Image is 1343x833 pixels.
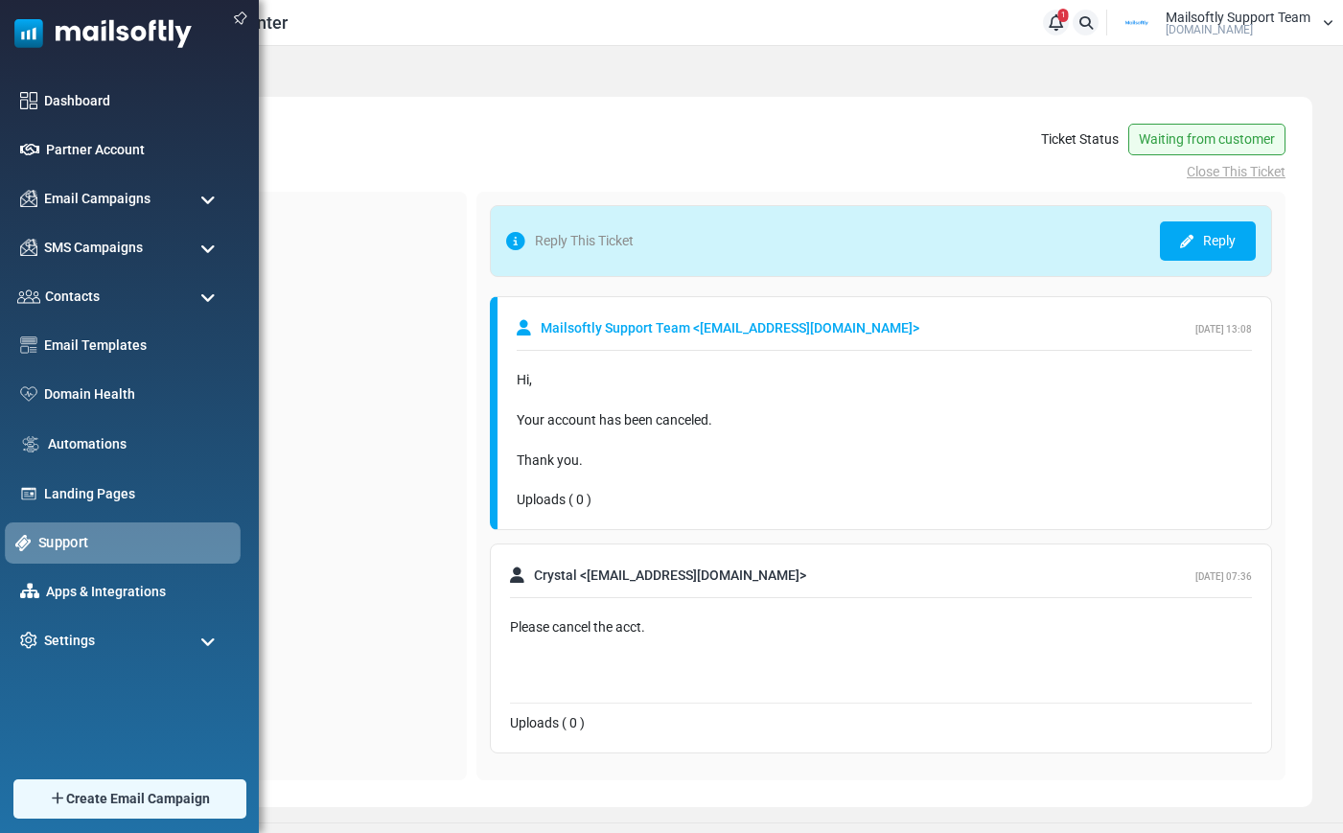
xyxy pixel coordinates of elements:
div: Please cancel the acct. [510,617,1252,637]
a: Close This Ticket [1041,162,1285,182]
img: email-templates-icon.svg [20,336,37,354]
label: Company [133,272,453,292]
a: Apps & Integrations [46,582,225,602]
a: 1 [1043,10,1069,35]
label: Last Update [133,407,453,428]
img: dashboard-icon.svg [20,92,37,109]
img: workflow.svg [20,433,41,455]
span: [DOMAIN_NAME] [1166,24,1253,35]
a: Dashboard [44,91,225,111]
img: contacts-icon.svg [17,289,40,303]
span: [DATE] 07:36 [1195,571,1252,582]
img: campaigns-icon.png [20,190,37,207]
a: Domain Health [44,384,225,405]
a: Reply [1160,221,1256,261]
div: Ticket Status [1041,124,1285,155]
a: Partner Account [46,140,225,160]
span: Create Email Campaign [66,789,210,809]
span: SMS Campaigns [44,238,143,258]
a: Email Templates [44,336,225,356]
a: User Logo Mailsoftly Support Team [DOMAIN_NAME] [1113,9,1333,37]
img: landing_pages.svg [20,485,37,502]
img: settings-icon.svg [20,632,37,649]
img: User Logo [1113,9,1161,37]
span: 1 [1058,9,1069,22]
span: Contacts [45,287,100,307]
span: Settings [44,631,95,651]
label: Created By [133,474,453,495]
div: [DOMAIN_NAME] [133,302,453,322]
span: Mailsoftly Support Team < [EMAIL_ADDRESS][DOMAIN_NAME] > [541,318,919,338]
a: Landing Pages [44,484,225,504]
div: Uploads ( 0 ) [510,713,1252,733]
div: Uploads ( 0 ) [517,490,1252,510]
div: [DATE] 07:36 [133,369,453,389]
div: Hi, Your account has been canceled. Thank you. [517,370,1252,471]
span: Reply This Ticket [506,221,634,261]
div: [DATE] 13:08 [133,437,453,457]
span: [DATE] 13:08 [1195,324,1252,335]
a: Support [38,532,230,553]
div: Other [133,235,453,255]
label: Category [133,205,453,225]
span: Mailsoftly Support Team [1166,11,1310,24]
label: Created At [133,339,453,359]
a: Automations [48,434,225,454]
img: support-icon-active.svg [15,535,32,551]
span: Crystal < [EMAIL_ADDRESS][DOMAIN_NAME] > [534,566,806,586]
span: Email Campaigns [44,189,151,209]
span: Waiting from customer [1128,124,1285,155]
img: campaigns-icon.png [20,239,37,256]
img: domain-health-icon.svg [20,386,37,402]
